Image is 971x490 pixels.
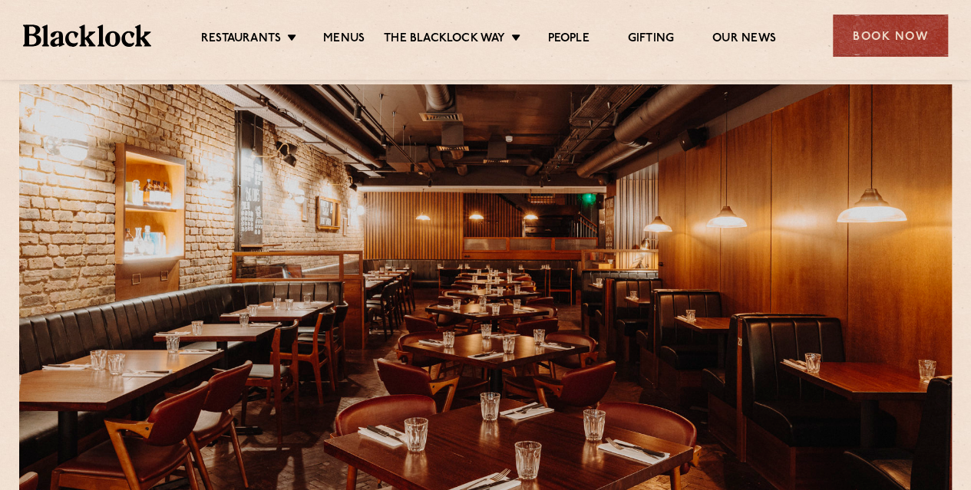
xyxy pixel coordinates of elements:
[547,31,589,48] a: People
[833,15,948,57] div: Book Now
[201,31,281,48] a: Restaurants
[23,25,151,46] img: BL_Textured_Logo-footer-cropped.svg
[628,31,674,48] a: Gifting
[384,31,505,48] a: The Blacklock Way
[712,31,776,48] a: Our News
[323,31,365,48] a: Menus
